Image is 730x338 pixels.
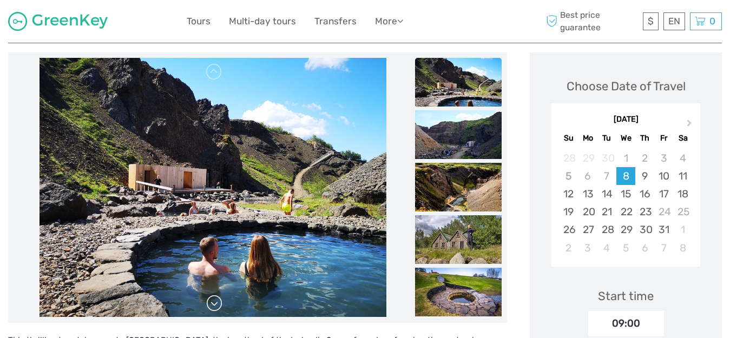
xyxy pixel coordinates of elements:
div: Su [559,131,578,145]
img: a1d642f43cc34012bdc40f1e89b29500_slider_thumbnail.jpeg [415,58,502,107]
div: EN [663,12,685,30]
div: Choose Monday, October 13th, 2025 [578,185,597,203]
a: Transfers [314,14,357,29]
div: Choose Tuesday, October 14th, 2025 [597,185,616,203]
div: Choose Thursday, October 30th, 2025 [635,221,654,238]
img: a1d642f43cc34012bdc40f1e89b29500_main_slider.jpeg [40,58,386,317]
a: More [375,14,403,29]
div: Choose Date of Travel [567,78,686,95]
a: Tours [187,14,211,29]
div: Not available Tuesday, September 30th, 2025 [597,149,616,167]
img: 1287-122375c5-1c4a-481d-9f75-0ef7bf1191bb_logo_small.jpg [8,12,108,31]
div: Choose Monday, October 20th, 2025 [578,203,597,221]
div: 09:00 [588,311,664,336]
img: d3259df9f1da43d491fa9cda75fec201_slider_thumbnail.jpeg [415,163,502,211]
div: Choose Monday, October 27th, 2025 [578,221,597,238]
div: Not available Wednesday, October 1st, 2025 [616,149,635,167]
div: Not available Tuesday, October 7th, 2025 [597,167,616,185]
div: Choose Thursday, October 16th, 2025 [635,185,654,203]
div: We [616,131,635,145]
div: Choose Wednesday, October 22nd, 2025 [616,203,635,221]
div: Choose Wednesday, October 15th, 2025 [616,185,635,203]
div: Th [635,131,654,145]
div: Choose Sunday, October 19th, 2025 [559,203,578,221]
img: b1e3aad689864bdd8714cd6b64b5d8da_slider_thumbnail.jpeg [415,110,502,159]
div: Choose Sunday, October 26th, 2025 [559,221,578,238]
div: Choose Sunday, October 12th, 2025 [559,185,578,203]
div: Choose Friday, November 7th, 2025 [654,239,673,257]
div: Not available Sunday, September 28th, 2025 [559,149,578,167]
span: Best price guarantee [543,9,640,33]
div: Choose Saturday, October 11th, 2025 [673,167,692,185]
div: Choose Saturday, November 8th, 2025 [673,239,692,257]
div: Choose Monday, November 3rd, 2025 [578,239,597,257]
div: Not available Sunday, October 5th, 2025 [559,167,578,185]
div: month 2025-10 [555,149,696,257]
div: Choose Wednesday, October 29th, 2025 [616,221,635,238]
div: Choose Wednesday, November 5th, 2025 [616,239,635,257]
div: Fr [654,131,673,145]
img: f99282f7de854a758431b75944db8b49_slider_thumbnail.jpg [415,268,502,316]
div: Not available Friday, October 24th, 2025 [654,203,673,221]
div: Not available Monday, October 6th, 2025 [578,167,597,185]
button: Next Month [682,117,699,134]
a: Multi-day tours [229,14,296,29]
div: Choose Wednesday, October 8th, 2025 [616,167,635,185]
div: Not available Saturday, October 25th, 2025 [673,203,692,221]
div: Choose Thursday, October 9th, 2025 [635,167,654,185]
span: $ [648,16,654,26]
div: Sa [673,131,692,145]
div: Mo [578,131,597,145]
div: Choose Tuesday, November 4th, 2025 [597,239,616,257]
div: Not available Saturday, October 4th, 2025 [673,149,692,167]
div: Choose Friday, October 31st, 2025 [654,221,673,238]
div: Choose Friday, October 10th, 2025 [654,167,673,185]
div: [DATE] [551,114,700,125]
div: Not available Friday, October 3rd, 2025 [654,149,673,167]
div: Choose Tuesday, October 21st, 2025 [597,203,616,221]
div: Choose Saturday, November 1st, 2025 [673,221,692,238]
div: Choose Tuesday, October 28th, 2025 [597,221,616,238]
div: Choose Friday, October 17th, 2025 [654,185,673,203]
div: Start time [598,288,654,304]
div: Not available Monday, September 29th, 2025 [578,149,597,167]
img: 97dd830398374632871cd3060dc9386b_slider_thumbnail.jpeg [415,215,502,264]
div: Choose Thursday, October 23rd, 2025 [635,203,654,221]
div: Choose Thursday, November 6th, 2025 [635,239,654,257]
div: Choose Sunday, November 2nd, 2025 [559,239,578,257]
span: 0 [708,16,717,26]
div: Tu [597,131,616,145]
div: Not available Thursday, October 2nd, 2025 [635,149,654,167]
div: Choose Saturday, October 18th, 2025 [673,185,692,203]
